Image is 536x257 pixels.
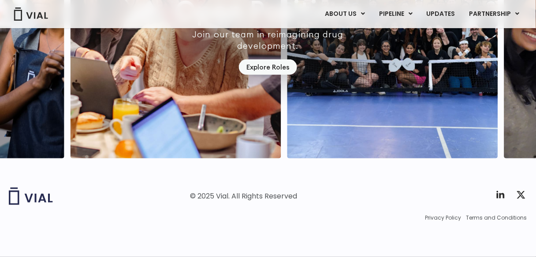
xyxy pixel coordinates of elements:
img: Vial logo wih "Vial" spelled out [9,187,53,205]
img: Vial Logo [13,7,48,21]
a: ABOUT USMenu Toggle [318,7,372,22]
a: Explore Roles [239,59,297,75]
a: Privacy Policy [425,214,462,222]
a: PIPELINEMenu Toggle [372,7,419,22]
a: UPDATES [420,7,462,22]
a: PARTNERSHIPMenu Toggle [462,7,527,22]
a: Terms and Conditions [466,214,527,222]
div: © 2025 Vial. All Rights Reserved [190,191,298,201]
